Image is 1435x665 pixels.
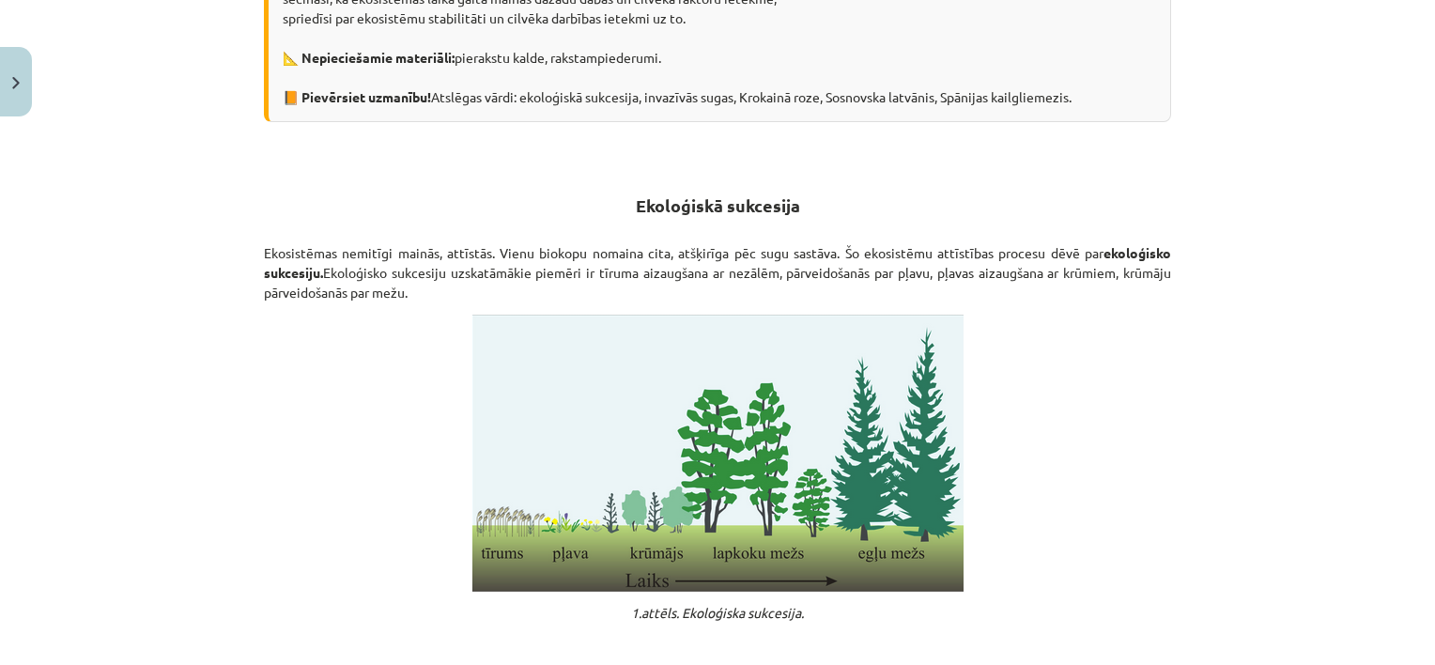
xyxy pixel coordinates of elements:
[12,77,20,89] img: icon-close-lesson-0947bae3869378f0d4975bcd49f059093ad1ed9edebbc8119c70593378902aed.svg
[631,604,804,621] em: 1.attēls. Ekoloģiska sukcesija.
[283,49,455,66] b: 📐 Nepieciešamie materiāli:
[636,194,800,216] strong: Ekoloģiskā sukcesija
[264,243,1171,302] p: Ekosistēmas nemitīgi mainās, attīstās. Vienu biokopu nomaina cita, atšķirīga pēc sugu sastāva. Šo...
[283,88,431,105] b: 📙 Pievērsiet uzmanību!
